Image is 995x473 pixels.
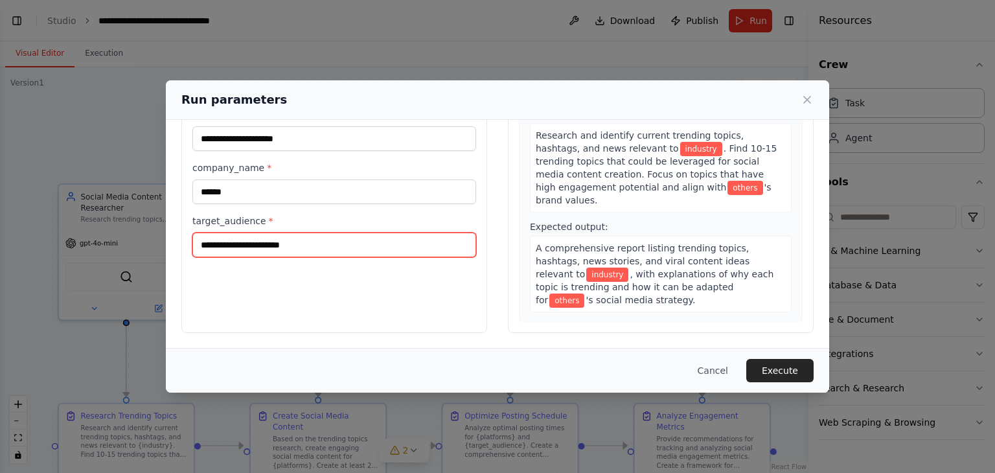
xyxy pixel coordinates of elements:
span: , with explanations of why each topic is trending and how it can be adapted for [536,269,773,305]
span: Expected output: [530,222,608,232]
label: company_name [192,161,476,174]
button: Execute [746,359,814,382]
button: Cancel [687,359,738,382]
span: Variable: company_name [549,294,584,308]
span: Variable: industry [586,268,628,282]
span: Research and identify current trending topics, hashtags, and news relevant to [536,130,744,154]
h2: Run parameters [181,91,287,109]
span: 's social media strategy. [586,295,695,305]
span: A comprehensive report listing trending topics, hashtags, news stories, and viral content ideas r... [536,243,749,279]
label: target_audience [192,214,476,227]
span: Variable: industry [680,142,722,156]
span: Variable: company_name [727,181,762,195]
